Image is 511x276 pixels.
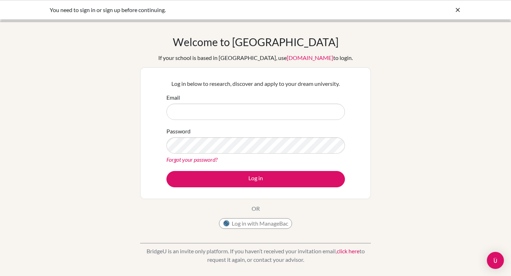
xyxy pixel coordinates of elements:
[166,79,345,88] p: Log in below to research, discover and apply to your dream university.
[337,248,359,254] a: click here
[140,247,371,264] p: BridgeU is an invite only platform. If you haven’t received your invitation email, to request it ...
[50,6,355,14] div: You need to sign in or sign up before continuing.
[487,252,504,269] div: Open Intercom Messenger
[219,218,292,229] button: Log in with ManageBac
[287,54,333,61] a: [DOMAIN_NAME]
[166,93,180,102] label: Email
[173,35,339,48] h1: Welcome to [GEOGRAPHIC_DATA]
[158,54,353,62] div: If your school is based in [GEOGRAPHIC_DATA], use to login.
[166,171,345,187] button: Log in
[252,204,260,213] p: OR
[166,127,191,136] label: Password
[166,156,218,163] a: Forgot your password?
